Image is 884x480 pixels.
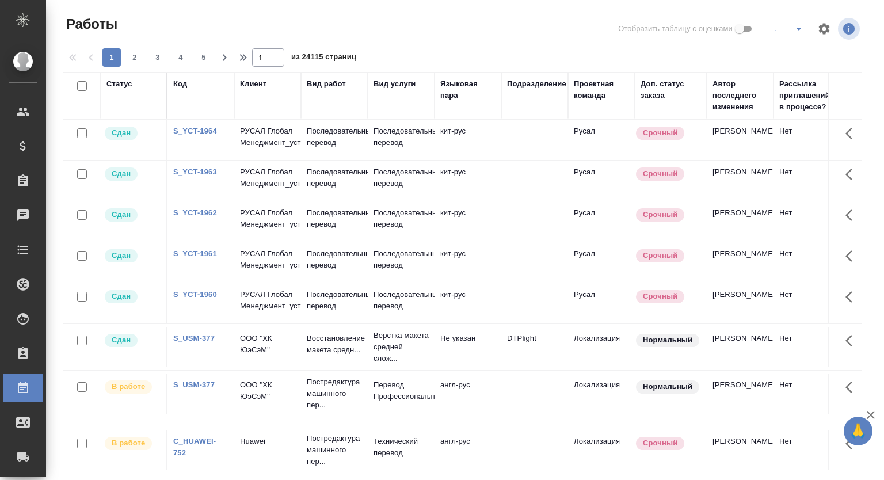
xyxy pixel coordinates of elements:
a: S_YCT-1960 [173,290,217,299]
td: кит-рус [435,120,501,160]
td: [PERSON_NAME] [707,283,773,323]
span: Отобразить таблицу с оценками [618,23,733,35]
div: Менеджер проверил работу исполнителя, передает ее на следующий этап [104,125,161,141]
span: Работы [63,15,117,33]
button: Здесь прячутся важные кнопки [839,283,866,311]
button: 5 [195,48,213,67]
p: Нормальный [643,381,692,393]
td: Нет [773,201,840,242]
p: ООО "ХК ЮэСэМ" [240,379,295,402]
a: C_HUAWEI-752 [173,437,216,457]
p: ООО "ХК ЮэСэМ" [240,333,295,356]
td: Русал [568,201,635,242]
td: Русал [568,161,635,201]
p: Срочный [643,168,677,180]
div: Автор последнего изменения [712,78,768,113]
a: S_YCT-1961 [173,249,217,258]
a: S_YCT-1964 [173,127,217,135]
div: Статус [106,78,132,90]
p: Постредактура машинного пер... [307,433,362,467]
div: Менеджер проверил работу исполнителя, передает ее на следующий этап [104,166,161,182]
p: РУСАЛ Глобал Менеджмент_уст [240,248,295,271]
p: Последовательный перевод [374,125,429,148]
button: 2 [125,48,144,67]
span: Настроить таблицу [810,15,838,43]
button: Здесь прячутся важные кнопки [839,430,866,458]
a: S_YCT-1962 [173,208,217,217]
p: Последовательный перевод [307,125,362,148]
button: 🙏 [844,417,872,445]
p: Срочный [643,209,677,220]
div: Менеджер проверил работу исполнителя, передает ее на следующий этап [104,289,161,304]
p: РУСАЛ Глобал Менеджмент_уст [240,207,295,230]
button: Здесь прячутся важные кнопки [839,120,866,147]
button: 3 [148,48,167,67]
span: 🙏 [848,419,868,443]
a: S_YCT-1963 [173,167,217,176]
div: Вид услуги [374,78,416,90]
td: Нет [773,120,840,160]
span: Посмотреть информацию [838,18,862,40]
div: Менеджер проверил работу исполнителя, передает ее на следующий этап [104,207,161,223]
div: Менеджер проверил работу исполнителя, передает ее на следующий этап [104,248,161,264]
p: Сдан [112,334,131,346]
div: Доп. статус заказа [641,78,701,101]
div: Рассылка приглашений в процессе? [779,78,835,113]
p: Сдан [112,127,131,139]
td: [PERSON_NAME] [707,327,773,367]
p: Последовательный перевод [307,289,362,312]
p: РУСАЛ Глобал Менеджмент_уст [240,289,295,312]
p: РУСАЛ Глобал Менеджмент_уст [240,166,295,189]
div: Менеджер проверил работу исполнителя, передает ее на следующий этап [104,333,161,348]
button: Здесь прячутся важные кнопки [839,242,866,270]
button: Здесь прячутся важные кнопки [839,201,866,229]
td: [PERSON_NAME] [707,430,773,470]
div: split button [764,20,810,38]
td: Нет [773,242,840,283]
p: Сдан [112,291,131,302]
td: Не указан [435,327,501,367]
p: Последовательный перевод [307,248,362,271]
button: 4 [172,48,190,67]
p: Последовательный перевод [374,248,429,271]
p: Последовательный перевод [307,166,362,189]
p: Срочный [643,250,677,261]
td: [PERSON_NAME] [707,161,773,201]
td: [PERSON_NAME] [707,242,773,283]
td: кит-рус [435,201,501,242]
td: Нет [773,161,840,201]
div: Клиент [240,78,266,90]
td: [PERSON_NAME] [707,120,773,160]
button: Здесь прячутся важные кнопки [839,374,866,401]
p: Huawei [240,436,295,447]
div: Исполнитель выполняет работу [104,436,161,451]
td: Нет [773,283,840,323]
td: англ-рус [435,374,501,414]
td: DTPlight [501,327,568,367]
p: Сдан [112,168,131,180]
p: РУСАЛ Глобал Менеджмент_уст [240,125,295,148]
p: Верстка макета средней слож... [374,330,429,364]
span: из 24115 страниц [291,50,356,67]
td: Русал [568,283,635,323]
td: кит-рус [435,161,501,201]
td: Локализация [568,374,635,414]
button: Здесь прячутся важные кнопки [839,161,866,188]
p: Срочный [643,291,677,302]
a: S_USM-377 [173,380,215,389]
p: Последовательный перевод [307,207,362,230]
td: Локализация [568,430,635,470]
p: Срочный [643,437,677,449]
p: Сдан [112,250,131,261]
td: Русал [568,120,635,160]
button: Здесь прячутся важные кнопки [839,327,866,355]
div: Код [173,78,187,90]
td: [PERSON_NAME] [707,201,773,242]
td: Нет [773,430,840,470]
p: Сдан [112,209,131,220]
td: кит-рус [435,283,501,323]
a: S_USM-377 [173,334,215,342]
p: Восстановление макета средн... [307,333,362,356]
p: Постредактура машинного пер... [307,376,362,411]
td: Локализация [568,327,635,367]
